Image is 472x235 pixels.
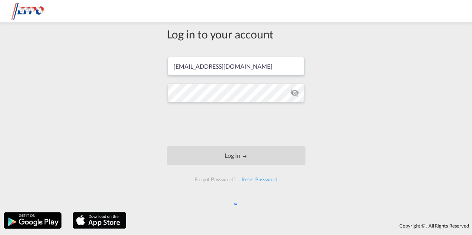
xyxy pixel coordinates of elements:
img: d38966e06f5511efa686cdb0e1f57a29.png [11,3,61,20]
button: LOGIN [167,146,305,165]
md-icon: icon-eye-off [290,88,299,97]
img: apple.png [72,211,127,229]
div: Log in to your account [167,26,305,42]
input: Enter email/phone number [168,57,304,75]
div: Reset Password [238,173,281,186]
div: Forgot Password? [191,173,238,186]
div: Copyright © . All Rights Reserved [130,219,472,232]
img: google.png [3,211,62,229]
iframe: reCAPTCHA [180,110,293,139]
